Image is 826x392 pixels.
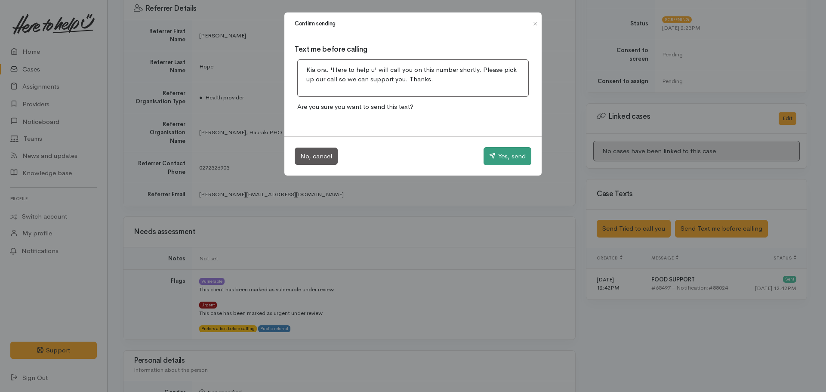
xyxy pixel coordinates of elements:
[295,46,531,54] h3: Text me before calling
[306,65,520,84] p: Kia ora. 'Here to help u' will call you on this number shortly. Please pick up our call so we can...
[484,147,531,165] button: Yes, send
[295,19,336,28] h1: Confirm sending
[295,148,338,165] button: No, cancel
[528,19,542,29] button: Close
[295,99,531,114] p: Are you sure you want to send this text?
